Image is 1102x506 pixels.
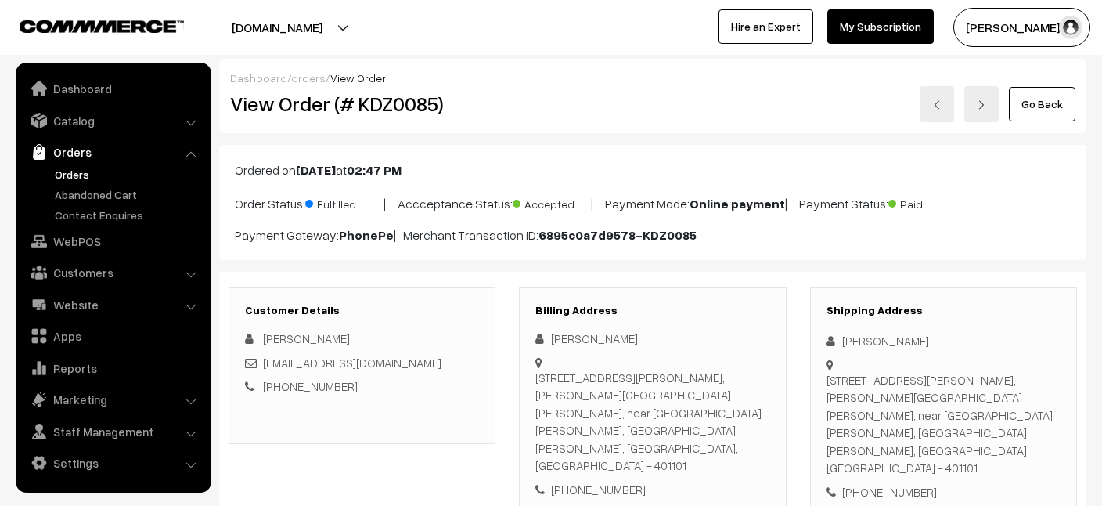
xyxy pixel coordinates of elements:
span: Fulfilled [305,192,384,212]
a: Dashboard [230,71,287,85]
div: [STREET_ADDRESS][PERSON_NAME], [PERSON_NAME][GEOGRAPHIC_DATA][PERSON_NAME], near [GEOGRAPHIC_DATA... [535,369,769,475]
b: 6895c0a7d9578-KDZ0085 [538,227,697,243]
b: PhonePe [339,227,394,243]
p: Ordered on at [235,161,1071,179]
a: Dashboard [20,74,206,103]
div: [PHONE_NUMBER] [826,483,1061,501]
a: Marketing [20,385,206,414]
a: WebPOS [20,227,206,255]
a: COMMMERCE [20,16,157,34]
b: [DATE] [296,162,336,178]
h3: Customer Details [245,304,479,317]
a: [PHONE_NUMBER] [263,379,358,393]
a: Catalog [20,107,206,135]
img: right-arrow.png [977,100,986,110]
a: Settings [20,449,206,477]
button: [DOMAIN_NAME] [177,8,377,47]
a: Hire an Expert [718,9,813,44]
div: / / [230,70,1075,86]
a: Apps [20,322,206,350]
a: Staff Management [20,417,206,446]
span: View Order [330,71,386,85]
div: [STREET_ADDRESS][PERSON_NAME], [PERSON_NAME][GEOGRAPHIC_DATA][PERSON_NAME], near [GEOGRAPHIC_DATA... [826,371,1061,477]
h3: Billing Address [535,304,769,317]
a: [EMAIL_ADDRESS][DOMAIN_NAME] [263,356,441,370]
span: Paid [888,192,967,212]
p: Order Status: | Accceptance Status: | Payment Mode: | Payment Status: [235,192,1071,213]
span: [PERSON_NAME] [263,331,350,345]
a: Customers [20,258,206,287]
img: COMMMERCE [20,20,184,32]
a: Go Back [1009,87,1075,121]
div: [PERSON_NAME] [535,330,769,348]
a: My Subscription [827,9,934,44]
button: [PERSON_NAME] S… [953,8,1090,47]
b: 02:47 PM [347,162,402,178]
p: Payment Gateway: | Merchant Transaction ID: [235,226,1071,244]
a: Orders [51,166,206,183]
a: Contact Enquires [51,207,206,223]
h2: View Order (# KDZ0085) [230,92,496,116]
div: [PERSON_NAME] [826,332,1061,350]
a: Orders [20,138,206,166]
a: Reports [20,354,206,382]
a: orders [291,71,326,85]
img: user [1059,16,1082,39]
span: Accepted [513,192,591,212]
a: Abandoned Cart [51,186,206,203]
h3: Shipping Address [826,304,1061,317]
div: [PHONE_NUMBER] [535,481,769,499]
b: Online payment [690,196,785,211]
img: left-arrow.png [932,100,942,110]
a: Website [20,291,206,319]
